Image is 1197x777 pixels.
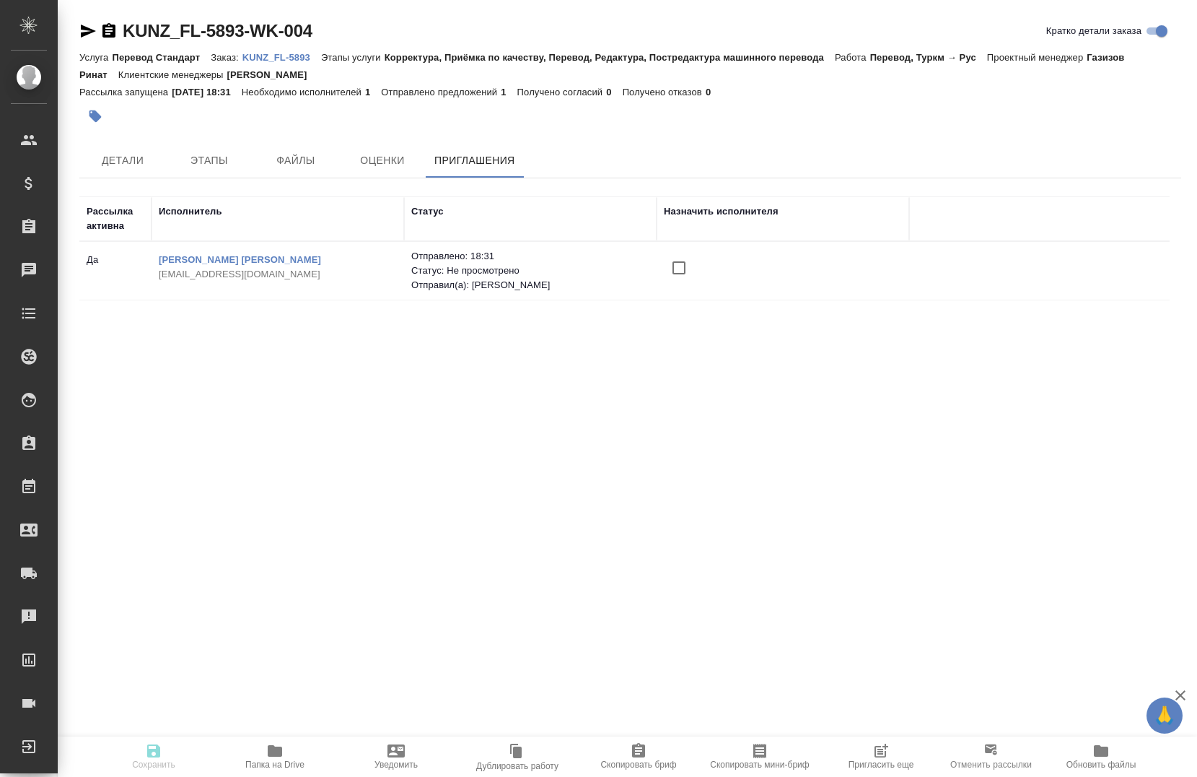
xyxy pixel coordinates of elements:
span: Файлы [261,152,330,170]
p: Работа [835,52,870,63]
p: Корректура, Приёмка по качеству, Перевод, Редактура, Постредактура машинного перевода [385,52,835,63]
button: Скопировать бриф [578,737,699,777]
button: 🙏 [1146,698,1183,734]
span: Пригласить еще [849,760,914,770]
p: Рассылка запущена [79,87,172,97]
p: Необходимо исполнителей [242,87,365,97]
p: Услуга [79,52,112,63]
button: Пригласить еще [820,737,942,777]
span: Дублировать работу [476,761,558,771]
span: Уведомить [374,760,418,770]
p: Проектный менеджер [987,52,1087,63]
p: [DATE] 18:31 [172,87,242,97]
p: [PERSON_NAME] [227,69,318,80]
p: Получено согласий [517,87,607,97]
span: Оценки [348,152,417,170]
p: Этапы услуги [321,52,385,63]
div: Статус [411,204,444,219]
button: Обновить файлы [1040,737,1162,777]
a: KUNZ_FL-5893 [242,51,321,63]
p: 0 [706,87,722,97]
span: Кратко детали заказа [1046,24,1141,38]
span: Скопировать мини-бриф [710,760,809,770]
td: Да [79,246,152,296]
div: Рассылка активна [87,204,144,233]
button: Добавить тэг [79,100,111,132]
button: Дублировать работу [457,737,578,777]
p: Отменить рассылки [950,758,1032,772]
span: Обновить файлы [1066,760,1136,770]
p: Заказ: [211,52,242,63]
p: Статус: Не просмотрено [411,264,649,278]
button: Скопировать мини-бриф [699,737,820,777]
p: Клиентские менеджеры [118,69,227,80]
p: Отправил(а): [PERSON_NAME] [411,278,649,292]
span: Скопировать бриф [600,760,676,770]
button: Папка на Drive [214,737,336,777]
p: Перевод, Туркм → Рус [870,52,987,63]
p: 0 [606,87,622,97]
p: Отправлено: 18:31 [411,249,649,264]
span: Детали [88,152,157,170]
button: Скопировать ссылку [100,22,118,40]
p: 1 [365,87,381,97]
button: Скопировать ссылку для ЯМессенджера [79,22,97,40]
p: Получено отказов [623,87,706,97]
div: Назначить исполнителя [664,204,779,219]
p: Перевод Стандарт [112,52,211,63]
span: Приглашения [434,152,515,170]
a: KUNZ_FL-5893-WK-004 [123,21,312,40]
button: Уведомить [336,737,457,777]
p: Отправлено предложений [381,87,501,97]
div: Исполнитель [159,204,222,219]
span: 🙏 [1152,700,1177,731]
button: Сохранить [93,737,214,777]
a: [PERSON_NAME] [PERSON_NAME] [159,254,321,265]
span: Этапы [175,152,244,170]
p: 1 [501,87,517,97]
span: Сохранить [132,760,175,770]
p: KUNZ_FL-5893 [242,52,321,63]
span: Папка на Drive [245,760,304,770]
p: [EMAIL_ADDRESS][DOMAIN_NAME] [159,267,397,282]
